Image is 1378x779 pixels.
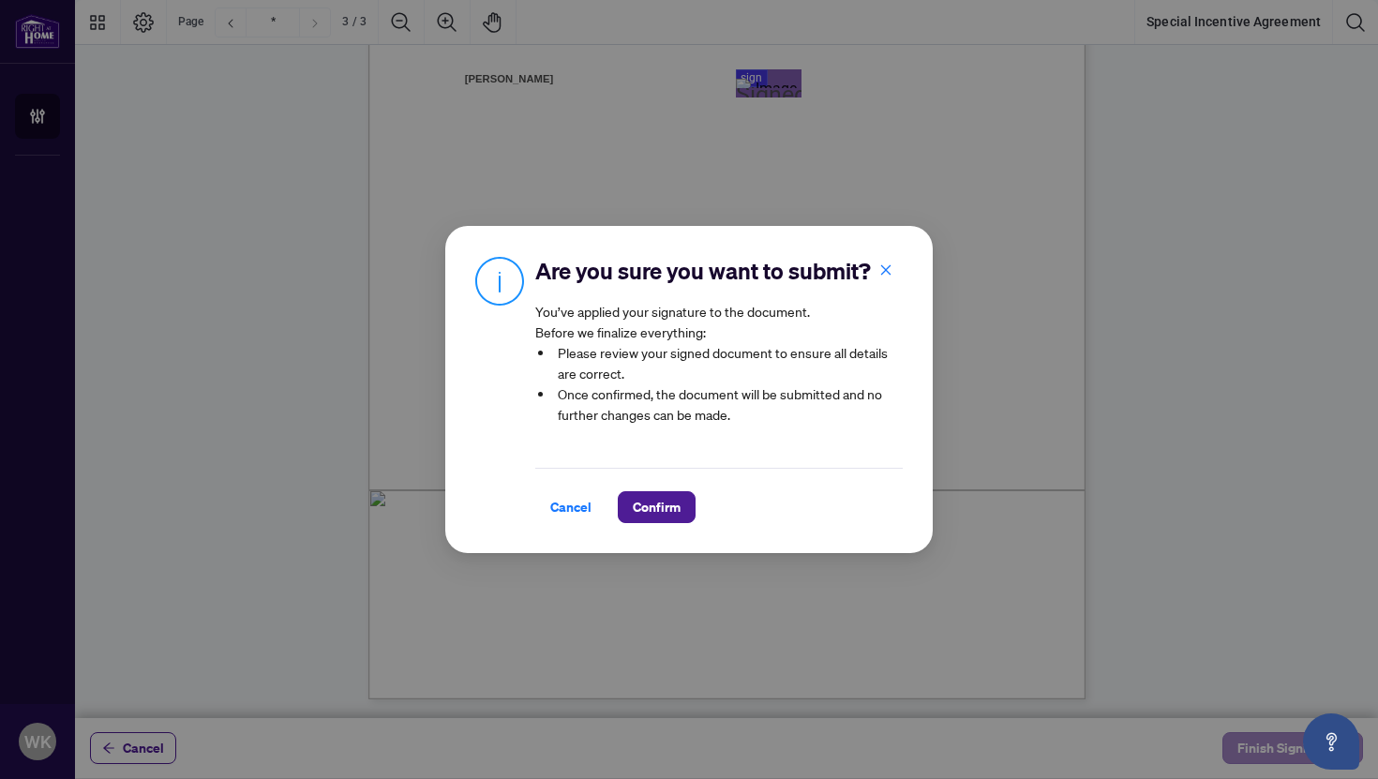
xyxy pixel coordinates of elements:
[475,256,524,306] img: Info Icon
[633,492,681,522] span: Confirm
[618,491,696,523] button: Confirm
[554,383,903,425] li: Once confirmed, the document will be submitted and no further changes can be made.
[550,492,592,522] span: Cancel
[554,342,903,383] li: Please review your signed document to ensure all details are correct.
[535,301,903,438] article: You’ve applied your signature to the document. Before we finalize everything:
[1303,713,1359,770] button: Open asap
[535,256,903,286] h2: Are you sure you want to submit?
[535,491,607,523] button: Cancel
[879,263,892,277] span: close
